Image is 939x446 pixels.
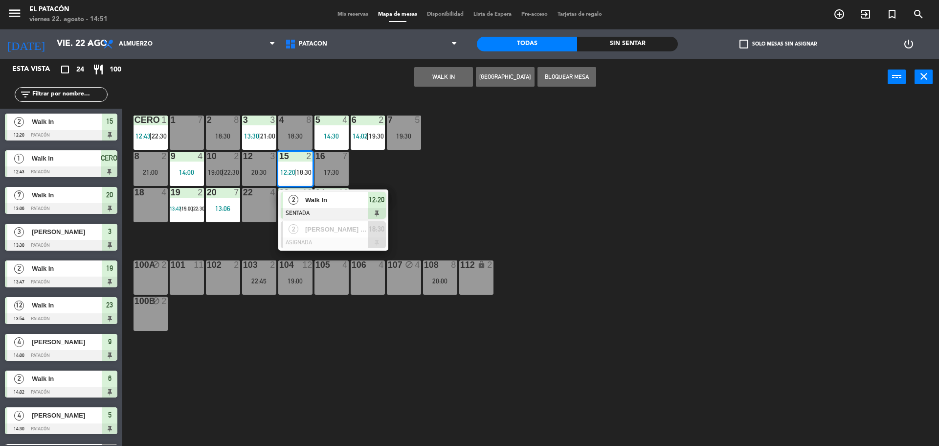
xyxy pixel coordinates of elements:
[161,152,167,161] div: 2
[342,260,348,269] div: 4
[198,188,203,197] div: 2
[739,40,748,48] span: check_box_outline_blank
[108,336,112,348] span: 9
[152,260,160,269] i: block
[333,12,373,17] span: Mis reservas
[305,224,368,235] span: [PERSON_NAME] [PERSON_NAME]
[7,6,22,24] button: menu
[477,37,577,51] div: Todas
[888,70,906,84] button: power_input
[422,12,469,17] span: Disponibilidad
[296,168,312,176] span: 18:30
[59,64,71,75] i: crop_square
[222,168,224,176] span: |
[460,260,461,269] div: 112
[198,116,203,124] div: 7
[224,168,239,176] span: 22:30
[260,132,275,140] span: 21:00
[516,12,553,17] span: Pre-acceso
[32,300,102,310] span: Walk In
[206,205,240,212] div: 13:06
[369,194,384,206] span: 12:20
[424,260,425,269] div: 108
[108,373,112,384] span: 6
[387,133,421,140] div: 19:30
[243,260,244,269] div: 103
[423,278,457,284] div: 20:00
[180,206,181,211] span: |
[14,301,24,310] span: 12
[289,195,298,205] span: 2
[32,263,102,274] span: Walk In
[294,168,296,176] span: |
[106,189,113,201] span: 20
[833,8,845,20] i: add_circle_outline
[891,70,903,82] i: power_input
[170,169,204,176] div: 14:00
[161,116,167,124] div: 1
[92,64,104,75] i: restaurant
[193,206,204,211] span: 22:30
[270,116,276,124] div: 3
[342,116,348,124] div: 4
[101,152,117,164] span: CERO
[14,374,24,384] span: 2
[258,132,260,140] span: |
[20,89,31,100] i: filter_list
[306,116,312,124] div: 8
[342,152,348,161] div: 7
[451,260,457,269] div: 8
[302,188,312,197] div: 12
[279,260,280,269] div: 104
[242,278,276,284] div: 22:45
[314,169,349,176] div: 17:30
[302,260,312,269] div: 12
[135,132,151,140] span: 12:43
[918,70,930,82] i: close
[338,188,348,197] div: 12
[14,264,24,274] span: 2
[299,41,327,47] span: Patacón
[315,260,316,269] div: 105
[32,190,102,200] span: Walk In
[314,133,349,140] div: 14:30
[367,132,369,140] span: |
[242,169,276,176] div: 20:30
[739,40,817,48] label: Solo mesas sin asignar
[119,41,153,47] span: Almuerzo
[32,337,102,347] span: [PERSON_NAME]
[476,67,535,87] button: [GEOGRAPHIC_DATA]
[306,152,312,161] div: 2
[270,188,276,197] div: 4
[134,169,168,176] div: 21:00
[5,64,70,75] div: Esta vista
[278,278,313,284] div: 19:00
[379,116,384,124] div: 2
[170,206,181,211] span: 13:47
[194,260,203,269] div: 11
[305,195,368,205] span: Walk In
[14,117,24,127] span: 2
[14,227,24,237] span: 3
[29,5,108,15] div: El Patacón
[537,67,596,87] button: Bloquear Mesa
[76,64,84,75] span: 24
[106,299,113,311] span: 23
[29,15,108,24] div: viernes 22. agosto - 14:51
[373,12,422,17] span: Mapa de mesas
[913,8,924,20] i: search
[31,89,107,100] input: Filtrar por nombre...
[415,260,421,269] div: 4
